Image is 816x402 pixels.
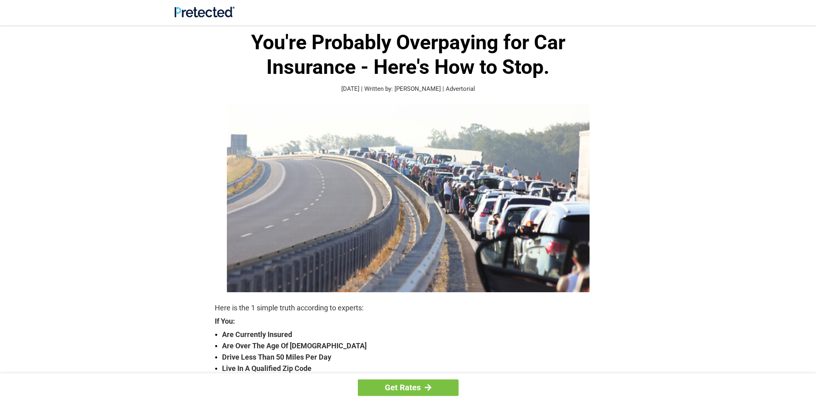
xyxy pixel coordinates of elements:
[222,340,602,352] strong: Are Over The Age Of [DEMOGRAPHIC_DATA]
[174,6,235,17] img: Site Logo
[215,318,602,325] strong: If You:
[222,363,602,374] strong: Live In A Qualified Zip Code
[222,329,602,340] strong: Are Currently Insured
[222,352,602,363] strong: Drive Less Than 50 Miles Per Day
[358,379,459,396] a: Get Rates
[215,84,602,94] p: [DATE] | Written by: [PERSON_NAME] | Advertorial
[174,11,235,19] a: Site Logo
[215,302,602,314] p: Here is the 1 simple truth according to experts:
[215,30,602,80] h1: You're Probably Overpaying for Car Insurance - Here's How to Stop.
